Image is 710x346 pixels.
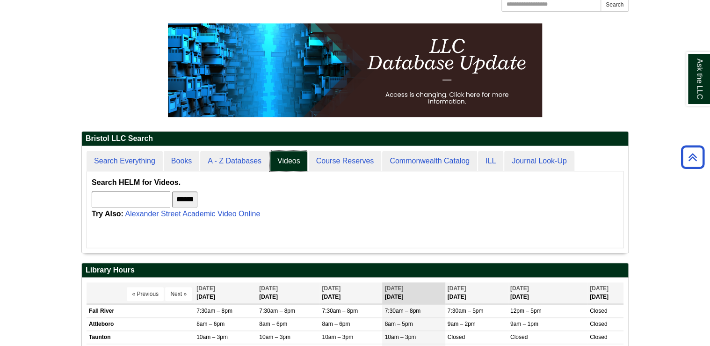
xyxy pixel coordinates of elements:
strong: Try Also: [92,210,123,218]
a: Commonwealth Catalog [382,151,477,172]
td: Attleboro [87,317,194,331]
span: Closed [590,321,607,327]
th: [DATE] [257,282,319,303]
span: Closed [448,334,465,340]
a: Course Reserves [309,151,382,172]
span: Closed [590,308,607,314]
span: 10am – 3pm [259,334,290,340]
span: [DATE] [448,285,466,292]
span: [DATE] [259,285,278,292]
span: 7:30am – 5pm [448,308,484,314]
span: 9am – 2pm [448,321,476,327]
span: 10am – 3pm [196,334,228,340]
th: [DATE] [194,282,257,303]
button: « Previous [127,287,164,301]
th: [DATE] [319,282,382,303]
a: Journal Look-Up [504,151,574,172]
a: Videos [270,151,308,172]
label: Search HELM for Videos. [92,176,181,189]
span: [DATE] [196,285,215,292]
span: Closed [510,334,528,340]
th: [DATE] [508,282,587,303]
a: Back to Top [678,151,708,163]
a: Books [164,151,199,172]
a: A - Z Databases [200,151,269,172]
h2: Library Hours [82,263,628,278]
a: Search Everything [87,151,163,172]
span: 8am – 6pm [322,321,350,327]
span: [DATE] [590,285,609,292]
span: 9am – 1pm [510,321,538,327]
span: 10am – 3pm [384,334,416,340]
span: 8am – 6pm [196,321,225,327]
th: [DATE] [445,282,508,303]
span: 7:30am – 8pm [259,308,295,314]
td: Taunton [87,331,194,344]
th: [DATE] [587,282,623,303]
h2: Bristol LLC Search [82,132,628,146]
span: 8am – 6pm [259,321,287,327]
span: 7:30am – 8pm [384,308,420,314]
a: ILL [478,151,503,172]
button: Next » [165,287,192,301]
td: Fall River [87,304,194,317]
img: HTML tutorial [168,23,542,117]
th: [DATE] [382,282,445,303]
span: 7:30am – 8pm [322,308,358,314]
span: [DATE] [510,285,529,292]
span: [DATE] [384,285,403,292]
a: Alexander Street Academic Video Online [125,210,260,218]
span: 7:30am – 8pm [196,308,232,314]
span: 12pm – 5pm [510,308,542,314]
span: 10am – 3pm [322,334,353,340]
span: [DATE] [322,285,341,292]
span: 8am – 5pm [384,321,413,327]
span: Closed [590,334,607,340]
